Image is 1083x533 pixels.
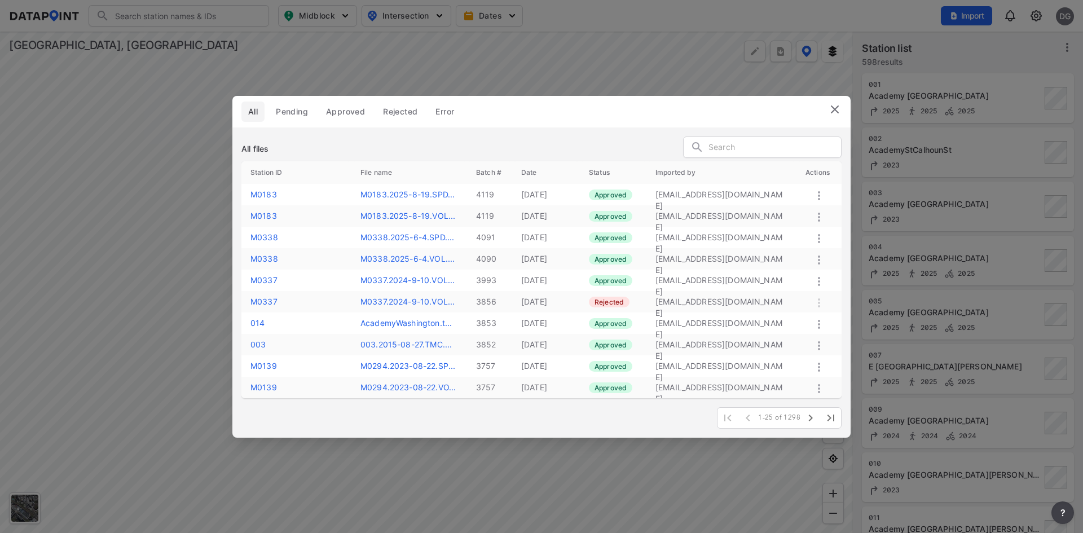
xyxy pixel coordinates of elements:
[467,291,512,312] td: 3856
[360,361,455,371] label: M0294.2023-08-22.SPD.xlsx
[360,275,455,285] label: M0337.2024-9-10.VOL.xlsx
[646,355,796,377] td: [EMAIL_ADDRESS][DOMAIN_NAME]
[435,106,454,117] span: Error
[250,318,265,328] label: 014
[467,312,512,334] td: 3853
[248,106,258,117] span: All
[512,184,580,205] td: [DATE]
[512,270,580,291] td: [DATE]
[360,297,455,306] label: M0337.2024-9-10.VOL.xlsx
[589,190,632,200] label: Approved
[589,297,629,307] label: Rejected
[360,297,455,306] a: M0337.2024-9-10.VOL...
[646,161,796,184] th: Imported by
[708,139,841,156] input: Search
[589,211,632,222] label: Approved
[512,312,580,334] td: [DATE]
[821,408,841,428] span: Last Page
[589,232,632,243] label: Approved
[326,106,365,117] span: Approved
[360,340,452,349] label: 003.2015-08-27.TMC.xlsx
[589,361,632,372] label: Approved
[646,334,796,355] td: [EMAIL_ADDRESS][DOMAIN_NAME]
[360,318,452,328] label: AcademyWashington.txt
[250,297,278,306] label: M0337
[828,103,842,116] img: close.efbf2170.svg
[1058,506,1067,519] span: ?
[250,254,278,263] label: M0338
[351,161,467,184] th: File name
[646,227,796,248] td: [EMAIL_ADDRESS][DOMAIN_NAME]
[360,232,454,242] a: M0338.2025-6-4.SPD....
[250,340,266,349] label: 003
[360,254,455,263] label: M0338.2025-6-4.VOL.xlsx
[360,211,455,221] a: M0183.2025-8-19.VOL...
[241,143,268,155] h3: All files
[646,248,796,270] td: [EMAIL_ADDRESS][DOMAIN_NAME]
[467,184,512,205] td: 4119
[512,334,580,355] td: [DATE]
[360,382,456,392] label: M0294.2023-08-22.VOL.xlsx
[250,382,277,392] label: M0139
[360,190,455,199] label: M0183.2025-8-19.SPD.xlsx
[589,340,632,350] label: Approved
[250,190,277,199] label: M0183
[1051,501,1074,524] button: more
[717,408,738,428] span: First Page
[512,227,580,248] td: [DATE]
[250,232,278,242] label: M0338
[512,355,580,377] td: [DATE]
[758,413,800,422] span: 1-25 of 1298
[646,184,796,205] td: [EMAIL_ADDRESS][DOMAIN_NAME]
[360,382,456,392] a: M0294.2023-08-22.VO...
[241,161,351,184] th: Station ID
[360,340,452,349] a: 003.2015-08-27.TMC....
[360,254,455,263] a: M0338.2025-6-4.VOL....
[250,361,277,371] label: M0139
[512,377,580,398] td: [DATE]
[589,275,632,286] label: Approved
[646,312,796,334] td: [EMAIL_ADDRESS][DOMAIN_NAME]
[580,161,646,184] th: Status
[646,270,796,291] td: [EMAIL_ADDRESS][DOMAIN_NAME]
[360,318,452,328] a: AcademyWashington.t...
[646,377,796,398] td: [EMAIL_ADDRESS][DOMAIN_NAME]
[467,270,512,291] td: 3993
[796,161,842,184] th: Actions
[589,254,632,265] label: Approved
[512,161,580,184] th: Date
[360,275,455,285] a: M0337.2024-9-10.VOL...
[467,248,512,270] td: 4090
[467,227,512,248] td: 4091
[360,232,454,242] label: M0338.2025-6-4.SPD.xlsx
[360,190,455,199] a: M0183.2025-8-19.SPD...
[467,205,512,227] td: 4119
[738,408,758,428] span: Previous Page
[646,205,796,227] td: [EMAIL_ADDRESS][DOMAIN_NAME]
[250,275,278,285] label: M0337
[467,161,512,184] th: Batch #
[276,106,308,117] span: Pending
[800,408,821,428] span: Next Page
[589,382,632,393] label: Approved
[360,211,455,221] label: M0183.2025-8-19.VOL.xlsx
[512,205,580,227] td: [DATE]
[360,361,455,371] a: M0294.2023-08-22.SP...
[512,248,580,270] td: [DATE]
[512,291,580,312] td: [DATE]
[241,102,465,122] div: full width tabs example
[383,106,417,117] span: Rejected
[467,355,512,377] td: 3757
[646,291,796,312] td: [EMAIL_ADDRESS][DOMAIN_NAME]
[467,377,512,398] td: 3757
[250,211,277,221] label: M0183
